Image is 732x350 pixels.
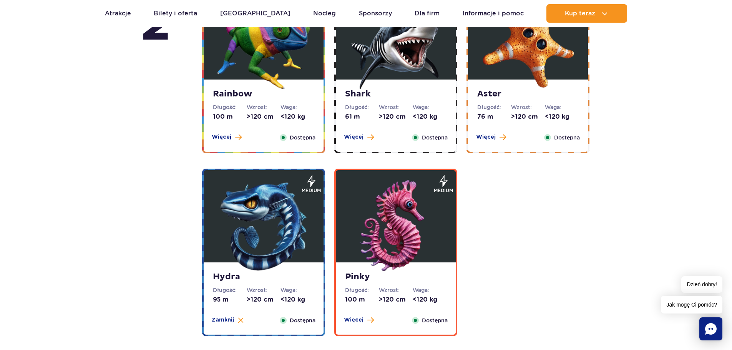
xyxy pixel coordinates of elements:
dt: Wzrost: [247,103,281,111]
dt: Waga: [545,103,579,111]
span: Dostępna [290,133,315,142]
dd: >120 cm [379,113,413,121]
strong: Aster [477,89,579,100]
span: Więcej [212,133,231,141]
dd: <120 kg [413,113,447,121]
span: Więcej [344,316,364,324]
span: Dostępna [422,133,448,142]
strong: Pinky [345,272,447,282]
dt: Długość: [477,103,511,111]
dt: Długość: [345,103,379,111]
span: medium [434,187,453,194]
dt: Waga: [413,286,447,294]
span: Dostępna [422,316,448,325]
button: Więcej [344,133,374,141]
dd: 100 m [213,113,247,121]
dt: Wzrost: [379,103,413,111]
a: [GEOGRAPHIC_DATA] [220,4,290,23]
a: Atrakcje [105,4,131,23]
span: Jak mogę Ci pomóc? [661,296,722,314]
dd: <120 kg [545,113,579,121]
span: Dostępna [554,133,580,142]
button: Zamknij [212,316,244,324]
img: 683e9ed2afc0b776388788.png [350,180,442,272]
dt: Długość: [213,103,247,111]
a: Informacje i pomoc [463,4,524,23]
strong: Shark [345,89,447,100]
dd: <120 kg [281,113,314,121]
a: Sponsorzy [359,4,392,23]
strong: Rainbow [213,89,314,100]
dd: 95 m [213,295,247,304]
dd: 76 m [477,113,511,121]
dt: Waga: [281,286,314,294]
dt: Wzrost: [379,286,413,294]
button: Więcej [344,316,374,324]
img: 683e9ec0cbacc283990474.png [217,180,310,272]
strong: Hydra [213,272,314,282]
dt: Długość: [213,286,247,294]
button: Więcej [212,133,242,141]
button: Kup teraz [546,4,627,23]
span: Kup teraz [565,10,595,17]
dt: Waga: [413,103,447,111]
span: Dzień dobry! [681,276,722,293]
span: Więcej [476,133,496,141]
button: Więcej [476,133,506,141]
dt: Wzrost: [247,286,281,294]
dt: Wzrost: [511,103,545,111]
dd: <120 kg [281,295,314,304]
span: medium [302,187,321,194]
dd: >120 cm [511,113,545,121]
dd: >120 cm [379,295,413,304]
dd: 61 m [345,113,379,121]
a: Bilety i oferta [154,4,197,23]
dd: >120 cm [247,295,281,304]
dd: <120 kg [413,295,447,304]
dt: Długość: [345,286,379,294]
a: Dla firm [415,4,440,23]
span: Dostępna [290,316,315,325]
dd: >120 cm [247,113,281,121]
span: Więcej [344,133,364,141]
dd: 100 m [345,295,379,304]
dt: Waga: [281,103,314,111]
span: Zamknij [212,316,234,324]
a: Nocleg [313,4,336,23]
div: Chat [699,317,722,340]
